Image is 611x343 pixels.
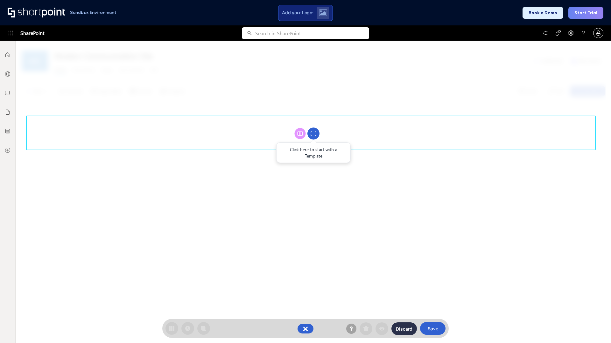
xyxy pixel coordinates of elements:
[420,322,446,335] button: Save
[20,25,44,41] span: SharePoint
[523,7,563,19] button: Book a Demo
[255,27,369,39] input: Search in SharePoint
[282,10,313,16] span: Add your Logo:
[579,313,611,343] iframe: Chat Widget
[70,11,116,14] h1: Sandbox Environment
[391,322,417,335] button: Discard
[568,7,603,19] button: Start Trial
[319,9,327,16] img: Upload logo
